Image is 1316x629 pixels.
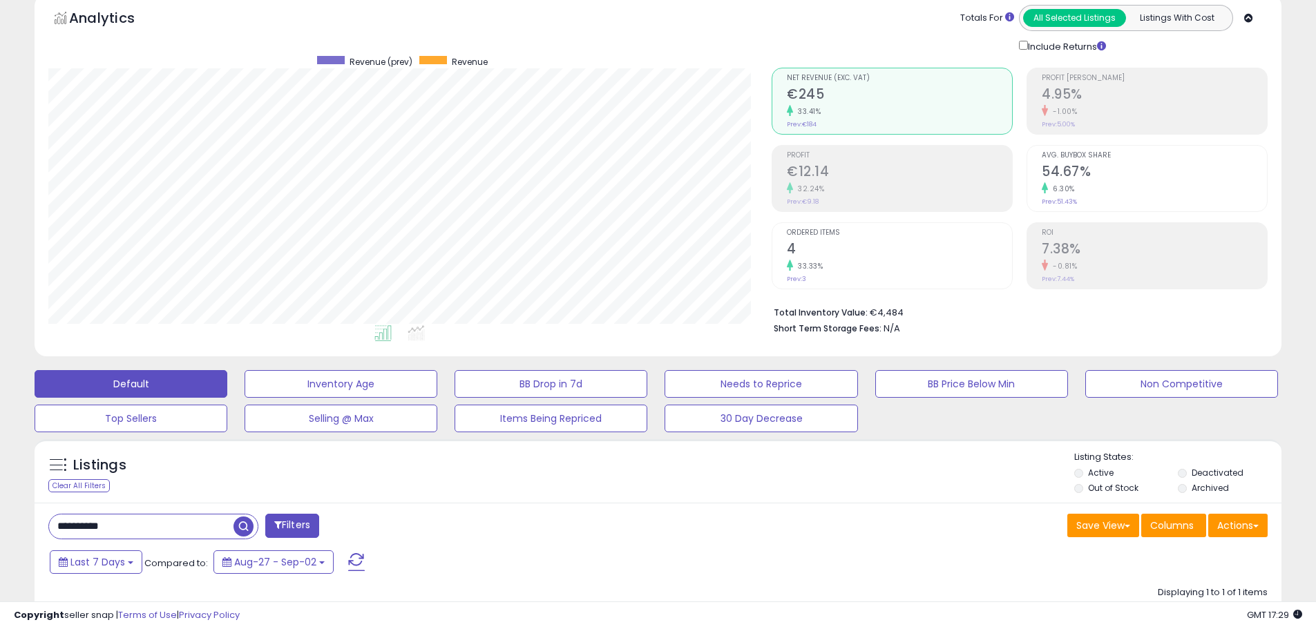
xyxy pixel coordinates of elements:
div: seller snap | | [14,609,240,622]
label: Out of Stock [1088,482,1138,494]
div: Clear All Filters [48,479,110,492]
span: Compared to: [144,557,208,570]
h5: Listings [73,456,126,475]
p: Listing States: [1074,451,1281,464]
button: BB Price Below Min [875,370,1068,398]
span: Aug-27 - Sep-02 [234,555,316,569]
span: Columns [1150,519,1194,532]
span: Profit [787,152,1012,159]
h2: 4.95% [1042,86,1267,105]
button: 30 Day Decrease [665,405,857,432]
a: Privacy Policy [179,608,240,621]
small: Prev: €184 [787,120,817,128]
span: Revenue [452,56,488,68]
small: Prev: 5.00% [1042,120,1075,128]
span: ROI [1042,229,1267,237]
small: Prev: €9.18 [787,197,819,206]
button: Last 7 Days [50,550,142,574]
button: Needs to Reprice [665,370,857,398]
span: N/A [884,322,900,335]
div: Displaying 1 to 1 of 1 items [1158,586,1268,599]
button: Filters [265,514,319,538]
span: Profit [PERSON_NAME] [1042,75,1267,82]
button: BB Drop in 7d [455,370,647,398]
label: Active [1088,467,1114,478]
button: Inventory Age [245,370,437,398]
button: Selling @ Max [245,405,437,432]
span: Net Revenue (Exc. VAT) [787,75,1012,82]
button: Columns [1141,514,1206,537]
div: Totals For [960,12,1014,25]
small: -0.81% [1048,261,1077,271]
span: Last 7 Days [70,555,125,569]
b: Short Term Storage Fees: [774,322,881,334]
div: Include Returns [1009,38,1123,54]
a: Terms of Use [118,608,177,621]
label: Deactivated [1192,467,1243,478]
button: Save View [1067,514,1139,537]
button: Actions [1208,514,1268,537]
span: Ordered Items [787,229,1012,237]
button: Items Being Repriced [455,405,647,432]
span: Revenue (prev) [350,56,412,68]
small: Prev: 3 [787,275,806,283]
strong: Copyright [14,608,64,621]
small: 33.33% [793,261,823,271]
h5: Analytics [69,8,162,31]
b: Total Inventory Value: [774,307,868,318]
button: Aug-27 - Sep-02 [213,550,334,574]
button: Top Sellers [35,405,227,432]
small: 6.30% [1048,184,1075,194]
h2: 4 [787,241,1012,260]
small: 33.41% [793,106,821,117]
h2: €245 [787,86,1012,105]
small: 32.24% [793,184,824,194]
button: Listings With Cost [1125,9,1228,27]
button: Non Competitive [1085,370,1278,398]
h2: 7.38% [1042,241,1267,260]
small: -1.00% [1048,106,1077,117]
small: Prev: 51.43% [1042,197,1077,206]
button: All Selected Listings [1023,9,1126,27]
label: Archived [1192,482,1229,494]
small: Prev: 7.44% [1042,275,1074,283]
h2: 54.67% [1042,164,1267,182]
button: Default [35,370,227,398]
li: €4,484 [774,303,1257,320]
h2: €12.14 [787,164,1012,182]
span: 2025-09-10 17:29 GMT [1247,608,1302,621]
span: Avg. Buybox Share [1042,152,1267,159]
